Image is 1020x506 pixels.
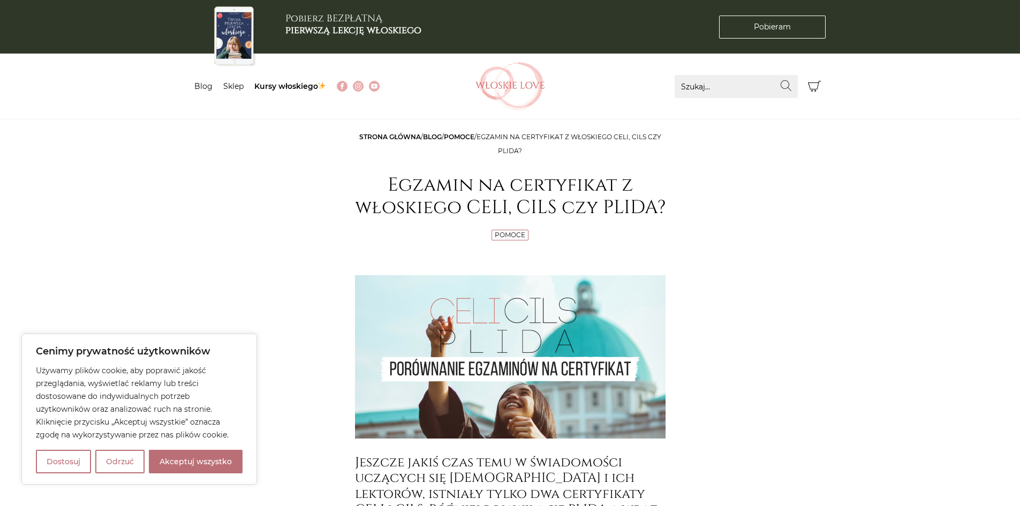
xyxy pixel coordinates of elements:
[254,81,327,91] a: Kursy włoskiego
[444,133,474,141] a: Pomoce
[719,16,826,39] a: Pobieram
[318,82,326,89] img: ✨
[803,75,826,98] button: Koszyk
[475,62,545,110] img: Włoskielove
[36,450,91,473] button: Dostosuj
[194,81,213,91] a: Blog
[359,133,661,155] span: / / /
[359,133,421,141] a: Strona główna
[754,21,791,33] span: Pobieram
[285,13,421,36] h3: Pobierz BEZPŁATNĄ
[149,450,243,473] button: Akceptuj wszystko
[223,81,244,91] a: Sklep
[95,450,145,473] button: Odrzuć
[495,231,525,239] a: Pomoce
[423,133,442,141] a: Blog
[355,174,666,219] h1: Egzamin na certyfikat z włoskiego CELI, CILS czy PLIDA?
[285,24,421,37] b: pierwszą lekcję włoskiego
[36,364,243,441] p: Używamy plików cookie, aby poprawić jakość przeglądania, wyświetlać reklamy lub treści dostosowan...
[36,345,243,358] p: Cenimy prywatność użytkowników
[675,75,798,98] input: Szukaj...
[477,133,661,155] span: Egzamin na certyfikat z włoskiego CELI, CILS czy PLIDA?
